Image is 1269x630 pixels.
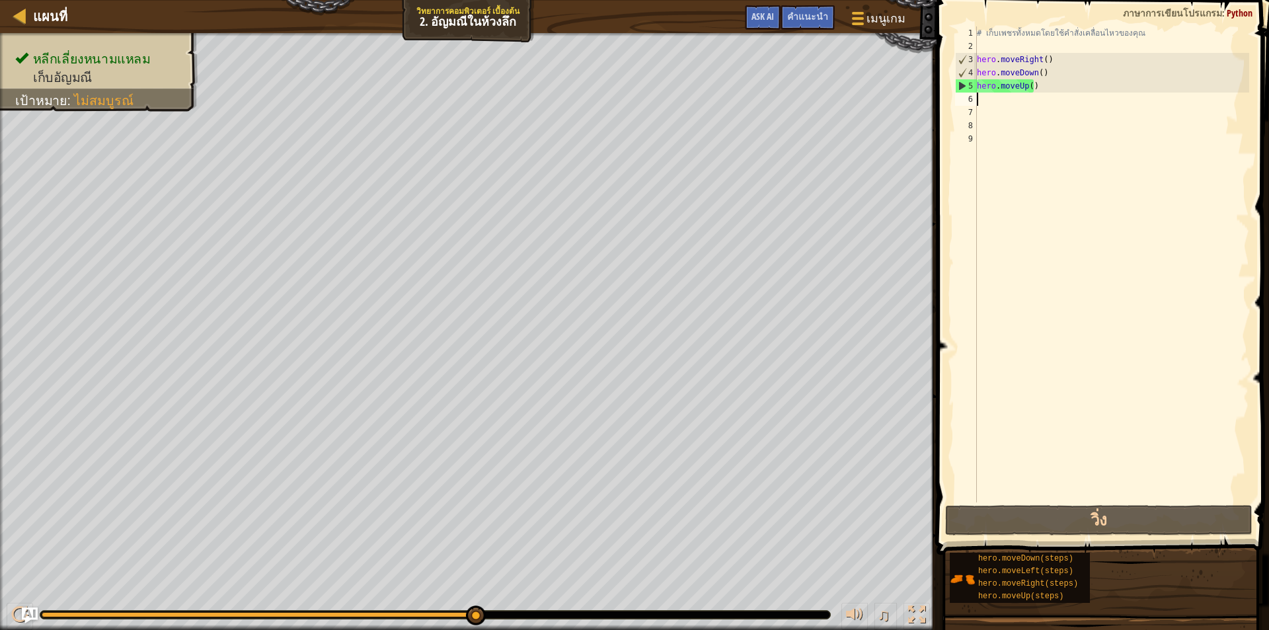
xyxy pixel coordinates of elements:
span: : [1222,7,1227,19]
img: portrait.png [950,567,975,592]
button: Ask AI [22,608,38,623]
li: หลีกเลี่ยงหนามแหลม [15,50,184,68]
button: เมนูเกม [841,5,913,36]
span: ภาษาการเขียนโปรแกรม [1123,7,1222,19]
span: hero.moveUp(steps) [978,592,1064,601]
button: Ask AI [745,5,781,30]
div: 5 [956,79,977,93]
span: หลีกเลี่ยงหนามแหลม [33,52,151,66]
div: 4 [956,66,977,79]
div: 2 [955,40,977,53]
button: ปรับระดับเสียง [841,603,868,630]
span: เป้าหมาย [15,93,67,108]
a: แผนที่ [26,7,67,25]
span: ♫ [877,605,890,625]
div: 3 [956,53,977,66]
span: : [67,93,75,108]
button: วิ่ง [945,505,1252,535]
span: คำแนะนำ [787,10,828,22]
span: เมนูเกม [866,10,905,27]
div: 1 [955,26,977,40]
button: สลับเป็นเต็มจอ [904,603,930,630]
span: hero.moveRight(steps) [978,579,1078,588]
span: เก็บอัญมณี [33,70,93,85]
div: 8 [955,119,977,132]
div: 6 [955,93,977,106]
div: 9 [955,132,977,145]
div: 7 [955,106,977,119]
span: hero.moveLeft(steps) [978,567,1073,576]
button: ♫ [874,603,897,630]
li: เก็บอัญมณี [15,68,184,87]
span: ไม่สมบูรณ์ [74,93,134,108]
button: Ctrl + P: Play [7,603,33,630]
span: แผนที่ [33,7,67,25]
span: hero.moveDown(steps) [978,554,1073,563]
span: Python [1227,7,1252,19]
span: Ask AI [751,10,774,22]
